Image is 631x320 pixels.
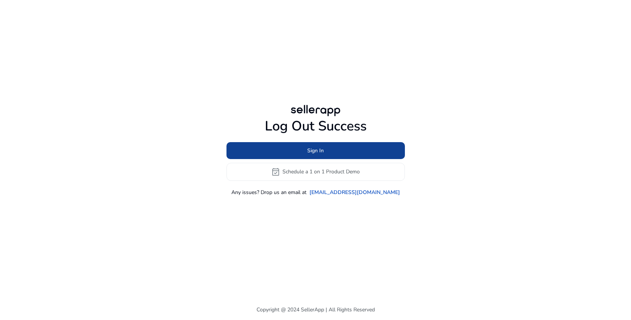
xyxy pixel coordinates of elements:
button: event_availableSchedule a 1 on 1 Product Demo [226,163,405,181]
p: Any issues? Drop us an email at [231,188,306,196]
span: event_available [271,167,280,176]
h1: Log Out Success [226,118,405,134]
button: Sign In [226,142,405,159]
span: Sign In [307,147,324,155]
a: [EMAIL_ADDRESS][DOMAIN_NAME] [309,188,400,196]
